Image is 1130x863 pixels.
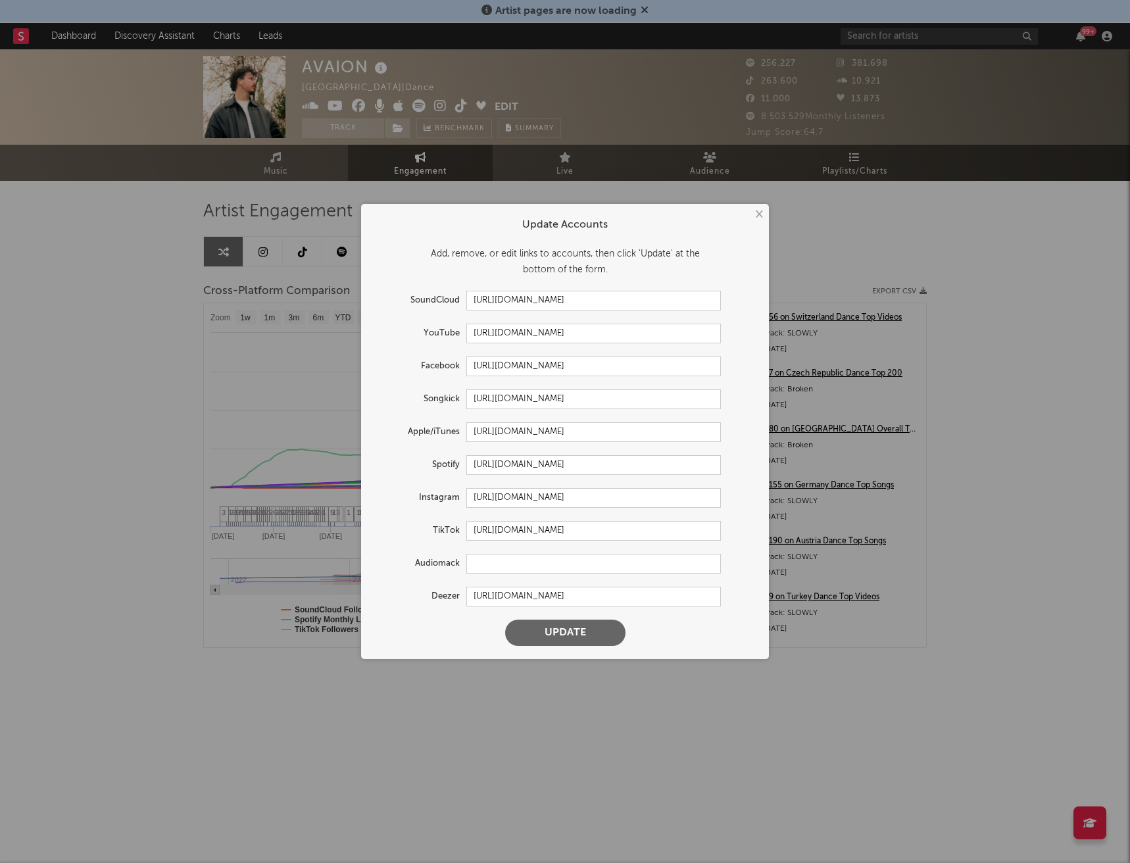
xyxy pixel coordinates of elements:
label: Apple/iTunes [374,424,466,440]
label: SoundCloud [374,293,466,308]
label: Deezer [374,589,466,604]
label: Audiomack [374,556,466,572]
label: TikTok [374,523,466,539]
label: Spotify [374,457,466,473]
label: Facebook [374,358,466,374]
button: × [751,207,766,222]
button: Update [505,620,626,646]
div: Update Accounts [374,217,756,233]
div: Add, remove, or edit links to accounts, then click 'Update' at the bottom of the form. [374,246,756,278]
label: Songkick [374,391,466,407]
label: YouTube [374,326,466,341]
label: Instagram [374,490,466,506]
